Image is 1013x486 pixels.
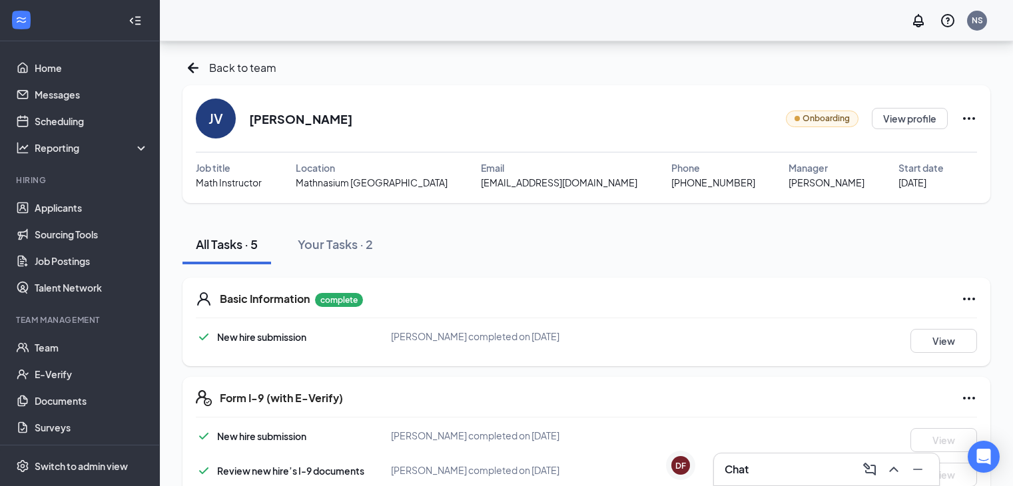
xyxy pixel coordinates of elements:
[16,141,29,154] svg: Analysis
[182,57,276,79] a: ArrowLeftNewBack to team
[883,459,904,480] button: ChevronUp
[129,14,142,27] svg: Collapse
[910,428,977,452] button: View
[671,175,755,190] span: [PHONE_NUMBER]
[675,460,686,471] div: DF
[196,329,212,345] svg: Checkmark
[182,57,204,79] svg: ArrowLeftNew
[196,463,212,479] svg: Checkmark
[296,175,448,190] span: Mathnasium [GEOGRAPHIC_DATA]
[35,55,149,81] a: Home
[196,390,212,406] svg: FormI9EVerifyIcon
[196,428,212,444] svg: Checkmark
[789,160,828,175] span: Manager
[671,160,700,175] span: Phone
[15,13,28,27] svg: WorkstreamLogo
[35,414,149,441] a: Surveys
[898,175,926,190] span: [DATE]
[391,330,559,342] span: [PERSON_NAME] completed on [DATE]
[296,160,335,175] span: Location
[217,430,306,442] span: New hire submission
[16,314,146,326] div: Team Management
[910,461,926,477] svg: Minimize
[196,236,258,252] div: All Tasks · 5
[481,160,504,175] span: Email
[968,441,1000,473] div: Open Intercom Messenger
[961,390,977,406] svg: Ellipses
[961,111,977,126] svg: Ellipses
[220,391,343,405] h5: Form I-9 (with E-Verify)
[220,292,310,306] h5: Basic Information
[35,274,149,301] a: Talent Network
[907,459,928,480] button: Minimize
[391,464,559,476] span: [PERSON_NAME] completed on [DATE]
[35,387,149,414] a: Documents
[35,81,149,108] a: Messages
[35,108,149,134] a: Scheduling
[725,462,749,477] h3: Chat
[972,15,983,26] div: NS
[898,160,944,175] span: Start date
[315,293,363,307] p: complete
[940,13,956,29] svg: QuestionInfo
[35,361,149,387] a: E-Verify
[196,291,212,307] svg: User
[910,13,926,29] svg: Notifications
[35,141,149,154] div: Reporting
[872,108,948,129] button: View profile
[196,160,230,175] span: Job title
[209,59,276,76] span: Back to team
[803,113,850,125] span: Onboarding
[910,329,977,353] button: View
[35,221,149,248] a: Sourcing Tools
[35,334,149,361] a: Team
[217,331,306,343] span: New hire submission
[196,175,262,190] span: Math Instructor
[217,465,364,477] span: Review new hire’s I-9 documents
[16,459,29,473] svg: Settings
[886,461,902,477] svg: ChevronUp
[16,174,146,186] div: Hiring
[862,461,878,477] svg: ComposeMessage
[249,111,352,127] h2: [PERSON_NAME]
[35,194,149,221] a: Applicants
[789,175,864,190] span: [PERSON_NAME]
[391,429,559,441] span: [PERSON_NAME] completed on [DATE]
[859,459,880,480] button: ComposeMessage
[208,109,223,128] div: JV
[35,248,149,274] a: Job Postings
[481,175,637,190] span: [EMAIL_ADDRESS][DOMAIN_NAME]
[961,291,977,307] svg: Ellipses
[35,459,128,473] div: Switch to admin view
[298,236,373,252] div: Your Tasks · 2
